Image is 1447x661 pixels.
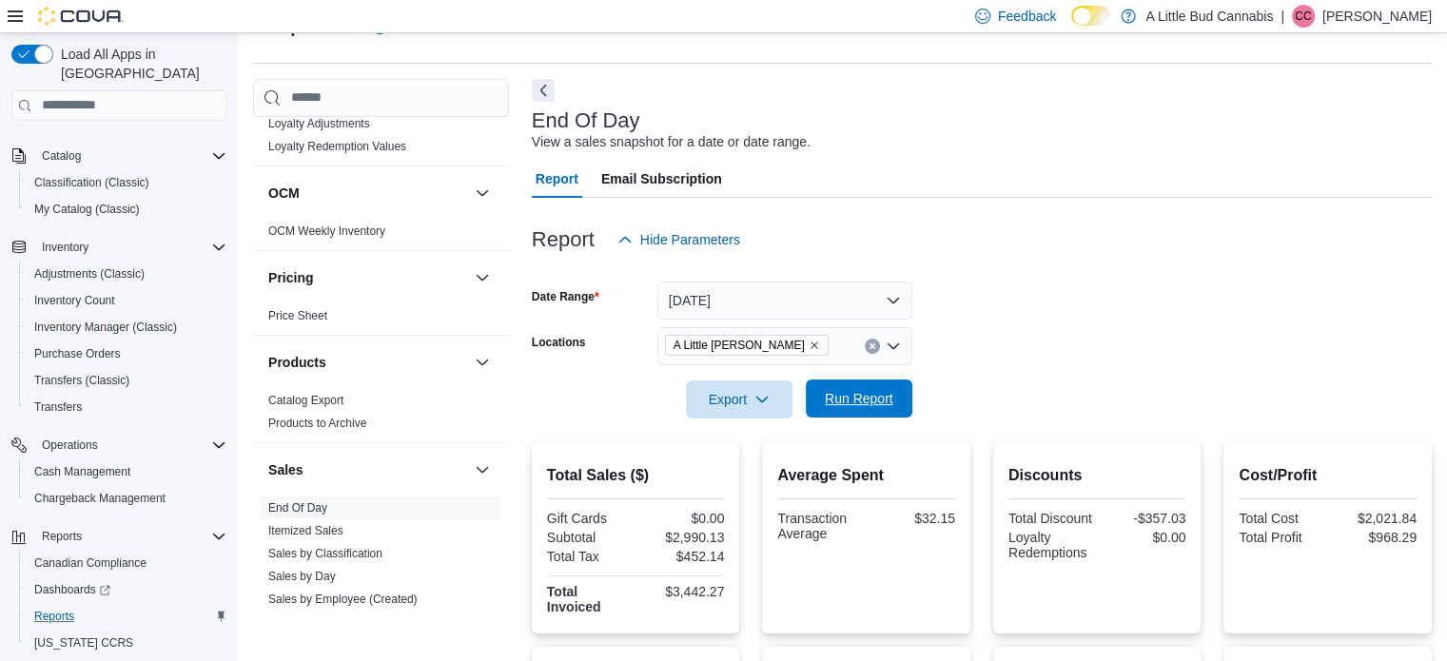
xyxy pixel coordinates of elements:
div: $2,021.84 [1332,511,1417,526]
span: Chargeback Management [34,491,166,506]
button: Reports [19,603,234,630]
div: $3,442.27 [639,584,724,599]
span: Transfers [34,399,82,415]
span: Dashboards [27,578,226,601]
div: Total Discount [1008,511,1093,526]
span: Transfers (Classic) [34,373,129,388]
a: [US_STATE] CCRS [27,632,141,654]
a: Inventory Count [27,289,123,312]
span: Dashboards [34,582,110,597]
button: Inventory Count [19,287,234,314]
button: Hide Parameters [610,221,748,259]
div: Total Tax [547,549,632,564]
button: Catalog [4,143,234,169]
a: Sales by Employee (Created) [268,593,418,606]
a: Adjustments (Classic) [27,262,152,285]
span: Adjustments (Classic) [27,262,226,285]
h3: Products [268,353,326,372]
span: Inventory Manager (Classic) [34,320,177,335]
button: Clear input [865,339,880,354]
span: Reports [34,609,74,624]
a: Reports [27,605,82,628]
a: Inventory Manager (Classic) [27,316,185,339]
span: Classification (Classic) [27,171,226,194]
span: Purchase Orders [34,346,121,361]
h2: Discounts [1008,464,1186,487]
button: Products [268,353,467,372]
span: Itemized Sales [268,523,343,538]
span: Washington CCRS [27,632,226,654]
span: Sales by Day [268,569,336,584]
button: Catalog [34,145,88,167]
span: Adjustments (Classic) [34,266,145,282]
span: My Catalog (Classic) [27,198,226,221]
img: Cova [38,7,124,26]
h3: Pricing [268,268,313,287]
div: $2,990.13 [639,530,724,545]
div: $968.29 [1332,530,1417,545]
a: Loyalty Adjustments [268,117,370,130]
span: Catalog [42,148,81,164]
span: Export [697,380,781,418]
span: [US_STATE] CCRS [34,635,133,651]
button: Pricing [268,268,467,287]
div: $0.00 [1101,530,1185,545]
div: Total Cost [1239,511,1323,526]
span: Load All Apps in [GEOGRAPHIC_DATA] [53,45,226,83]
button: OCM [268,184,467,203]
span: Hide Parameters [640,230,740,249]
a: Loyalty Redemption Values [268,140,406,153]
button: Products [471,351,494,374]
h2: Average Spent [777,464,955,487]
span: Email Subscription [601,160,722,198]
a: My Catalog (Classic) [27,198,147,221]
h3: OCM [268,184,300,203]
button: Inventory [4,234,234,261]
span: My Catalog (Classic) [34,202,140,217]
button: Purchase Orders [19,340,234,367]
span: Operations [34,434,226,457]
span: Sales by Classification [268,546,382,561]
input: Dark Mode [1071,6,1111,26]
a: End Of Day [268,501,327,515]
button: Export [686,380,792,418]
span: CC [1295,5,1311,28]
button: Reports [34,525,89,548]
span: Canadian Compliance [34,555,147,571]
div: Subtotal [547,530,632,545]
span: Catalog [34,145,226,167]
div: Total Profit [1239,530,1323,545]
button: Reports [4,523,234,550]
button: Chargeback Management [19,485,234,512]
span: Inventory Count [34,293,115,308]
span: Price Sheet [268,308,327,323]
a: Price Sheet [268,309,327,322]
button: Operations [34,434,106,457]
span: Inventory [34,236,226,259]
a: Sales by Classification [268,547,382,560]
a: Catalog Export [268,394,343,407]
label: Date Range [532,289,599,304]
div: View a sales snapshot for a date or date range. [532,132,811,152]
h3: End Of Day [532,109,640,132]
a: OCM Weekly Inventory [268,224,385,238]
span: Reports [34,525,226,548]
h2: Total Sales ($) [547,464,725,487]
a: Dashboards [19,576,234,603]
span: Report [536,160,578,198]
button: Canadian Compliance [19,550,234,576]
span: Loyalty Redemption Values [268,139,406,154]
div: Gift Cards [547,511,632,526]
div: OCM [253,220,509,250]
span: A Little Bud Summerland [665,335,829,356]
div: $32.15 [870,511,955,526]
span: Dark Mode [1071,26,1072,27]
h3: Sales [268,460,303,479]
a: Cash Management [27,460,138,483]
span: Inventory [42,240,88,255]
span: Transfers (Classic) [27,369,226,392]
button: My Catalog (Classic) [19,196,234,223]
div: $0.00 [639,511,724,526]
span: Reports [42,529,82,544]
span: Purchase Orders [27,342,226,365]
